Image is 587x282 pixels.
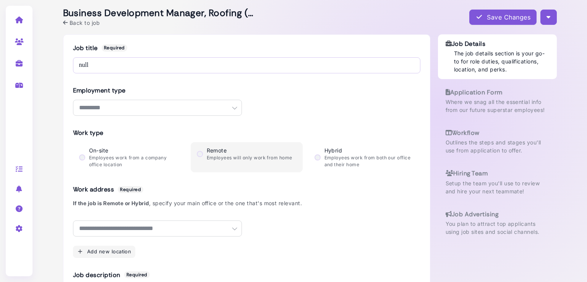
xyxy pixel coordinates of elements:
input: On-site Employees work from a company office location [79,154,85,160]
p: Setup the team you'll use to review and hire your next teammate! [446,179,549,195]
p: Employees work from both our office and their home [324,154,414,168]
h3: Job Advertising [446,211,549,218]
p: , specify your main office or the one that's most relevant. [73,199,420,207]
button: Save Changes [469,10,537,25]
input: Hybrid Employees work from both our office and their home [315,154,321,160]
p: Employees will only work from home [207,154,292,161]
span: Required [124,271,150,278]
div: Save Changes [475,13,530,22]
span: Remote [207,147,227,154]
h3: Job title [73,44,420,52]
h3: Work address [73,186,420,193]
input: Remote Employees will only work from home [197,151,203,157]
h3: Employment type [73,87,242,94]
h3: Work type [73,129,420,136]
span: Hybrid [324,147,342,154]
h3: Job Details [446,40,549,47]
p: Where we snag all the essential info from our future superstar employees! [446,98,549,114]
span: Required [102,44,127,51]
p: You plan to attract top applicants using job sites and social channels. [446,220,549,236]
h3: Workflow [446,129,549,136]
h2: Business Development Manager, Roofing (P&L Owner) [63,8,254,19]
span: Required [118,186,143,193]
b: If the job is Remote or Hybrid [73,200,149,206]
p: The job details section is your go-to for role duties, qualifications, location, and perks. [454,49,549,73]
span: Back to job [70,19,100,27]
button: Add new location [73,246,136,258]
h3: Job description [73,271,420,279]
span: On-site [89,147,109,154]
h3: Hiring Team [446,170,549,177]
div: Add new location [77,248,131,256]
p: Employees work from a company office location [89,154,179,168]
p: Outlines the steps and stages you'll use from application to offer. [446,138,549,154]
h3: Application Form [446,89,549,96]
